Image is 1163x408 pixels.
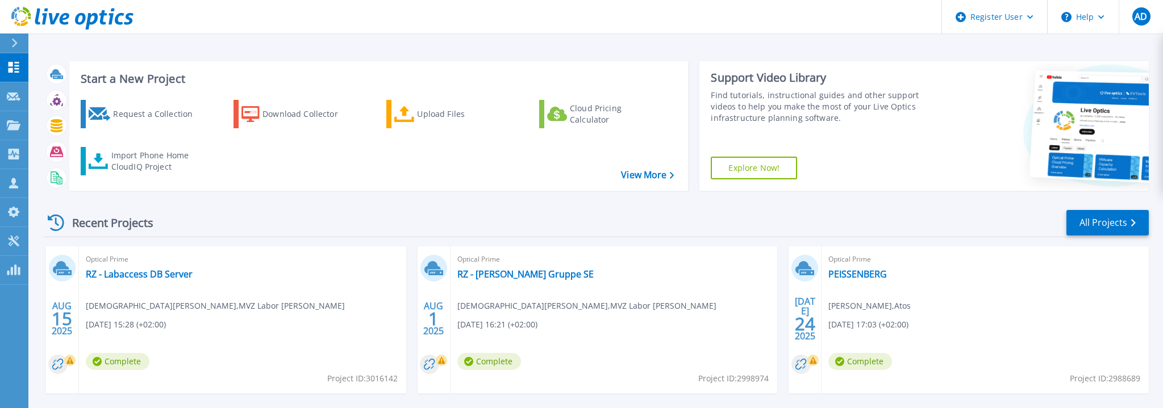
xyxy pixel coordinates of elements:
[417,103,508,125] div: Upload Files
[698,372,769,385] span: Project ID: 2998974
[828,253,1142,266] span: Optical Prime
[621,170,674,180] a: View More
[570,103,661,125] div: Cloud Pricing Calculator
[81,100,207,128] a: Request a Collection
[539,100,666,128] a: Cloud Pricing Calculator
[386,100,513,128] a: Upload Files
[327,372,398,385] span: Project ID: 3016142
[711,70,940,85] div: Support Video Library
[44,209,169,237] div: Recent Projects
[86,300,345,312] span: [DEMOGRAPHIC_DATA][PERSON_NAME] , MVZ Labor [PERSON_NAME]
[711,90,940,124] div: Find tutorials, instructional guides and other support videos to help you make the most of your L...
[457,353,521,370] span: Complete
[86,318,166,331] span: [DATE] 15:28 (+02:00)
[828,300,911,312] span: [PERSON_NAME] , Atos
[457,300,716,312] span: [DEMOGRAPHIC_DATA][PERSON_NAME] , MVZ Labor [PERSON_NAME]
[428,314,439,323] span: 1
[711,157,797,179] a: Explore Now!
[86,268,193,280] a: RZ - Labaccess DB Server
[457,253,771,266] span: Optical Prime
[86,253,399,266] span: Optical Prime
[111,150,200,173] div: Import Phone Home CloudIQ Project
[423,298,444,339] div: AUG 2025
[234,100,360,128] a: Download Collector
[828,318,908,331] span: [DATE] 17:03 (+02:00)
[1135,12,1147,21] span: AD
[86,353,149,370] span: Complete
[828,268,887,280] a: PEISSENBERG
[51,298,73,339] div: AUG 2025
[795,319,815,329] span: 24
[457,268,594,280] a: RZ - [PERSON_NAME] Gruppe SE
[457,318,537,331] span: [DATE] 16:21 (+02:00)
[1070,372,1140,385] span: Project ID: 2988689
[52,314,72,323] span: 15
[828,353,892,370] span: Complete
[1066,210,1149,235] a: All Projects
[81,73,674,85] h3: Start a New Project
[113,103,204,125] div: Request a Collection
[262,103,353,125] div: Download Collector
[794,298,816,339] div: [DATE] 2025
